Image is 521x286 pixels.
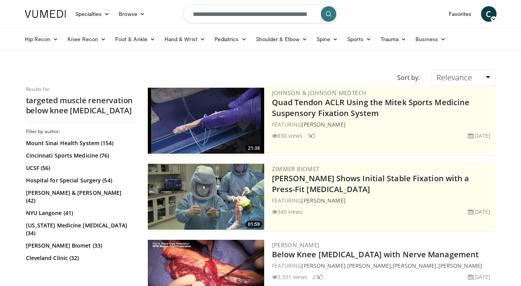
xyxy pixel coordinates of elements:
div: FEATURING [272,120,494,128]
img: 6bc46ad6-b634-4876-a934-24d4e08d5fac.300x170_q85_crop-smart_upscale.jpg [148,164,264,230]
div: FEATURING , , , [272,262,494,270]
a: Cleveland Clinic (32) [26,254,133,262]
h3: Filter by author: [26,128,135,135]
a: Trauma [376,31,411,47]
a: Shoulder & Elbow [251,31,312,47]
li: 9 [308,132,315,140]
a: Business [411,31,450,47]
img: VuMedi Logo [25,10,66,18]
input: Search topics, interventions [183,5,338,23]
p: Results for: [26,86,135,92]
a: [PERSON_NAME] [301,197,345,204]
a: Zimmer Biomet [272,165,320,173]
a: Mount Sinai Health System (154) [26,139,133,147]
div: FEATURING [272,196,494,205]
a: Sports [343,31,376,47]
a: [PERSON_NAME] Biomet (33) [26,242,133,250]
a: Browse [114,6,150,22]
a: [PERSON_NAME] [347,262,391,269]
a: Hip Recon [20,31,63,47]
span: 01:59 [246,221,262,228]
a: [PERSON_NAME] [272,241,320,249]
a: NYU Langone (41) [26,209,133,217]
a: [PERSON_NAME] [393,262,436,269]
a: [PERSON_NAME] Shows Initial Stable Fixation with a Press-Fit [MEDICAL_DATA] [272,173,469,194]
li: [DATE] [468,208,491,216]
a: [PERSON_NAME] & [PERSON_NAME] (42) [26,189,133,205]
a: [PERSON_NAME] [438,262,482,269]
a: Knee Recon [63,31,111,47]
a: Foot & Ankle [111,31,160,47]
a: Cincinnati Sports Medicine (76) [26,152,133,159]
a: Below Knee [MEDICAL_DATA] with Nerve Management [272,249,479,260]
li: [DATE] [468,132,491,140]
a: UCSF (56) [26,164,133,172]
span: Relevance [436,72,472,83]
li: 349 views [272,208,303,216]
a: Pediatrics [210,31,251,47]
li: 830 views [272,132,303,140]
li: 23 [312,273,323,281]
a: [US_STATE] Medicine [MEDICAL_DATA] (34) [26,222,133,237]
a: C [481,6,497,22]
a: Specialties [71,6,114,22]
div: Sort by: [391,69,426,86]
h2: targeted muscle renervation below knee [MEDICAL_DATA] [26,95,135,116]
a: Hand & Wrist [160,31,210,47]
a: Favorites [444,6,476,22]
a: [PERSON_NAME] [301,262,345,269]
a: Spine [312,31,343,47]
li: [DATE] [468,273,491,281]
a: [PERSON_NAME] [301,121,345,128]
a: Quad Tendon ACLR Using the Mitek Sports Medicine Suspensory Fixation System [272,97,470,118]
a: Hospital for Special Surgery (54) [26,177,133,184]
li: 3,331 views [272,273,308,281]
a: Johnson & Johnson MedTech [272,89,367,97]
a: 21:38 [148,88,264,154]
a: Relevance [431,69,495,86]
a: 01:59 [148,164,264,230]
img: b78fd9da-dc16-4fd1-a89d-538d899827f1.300x170_q85_crop-smart_upscale.jpg [148,88,264,154]
span: 21:38 [246,145,262,152]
